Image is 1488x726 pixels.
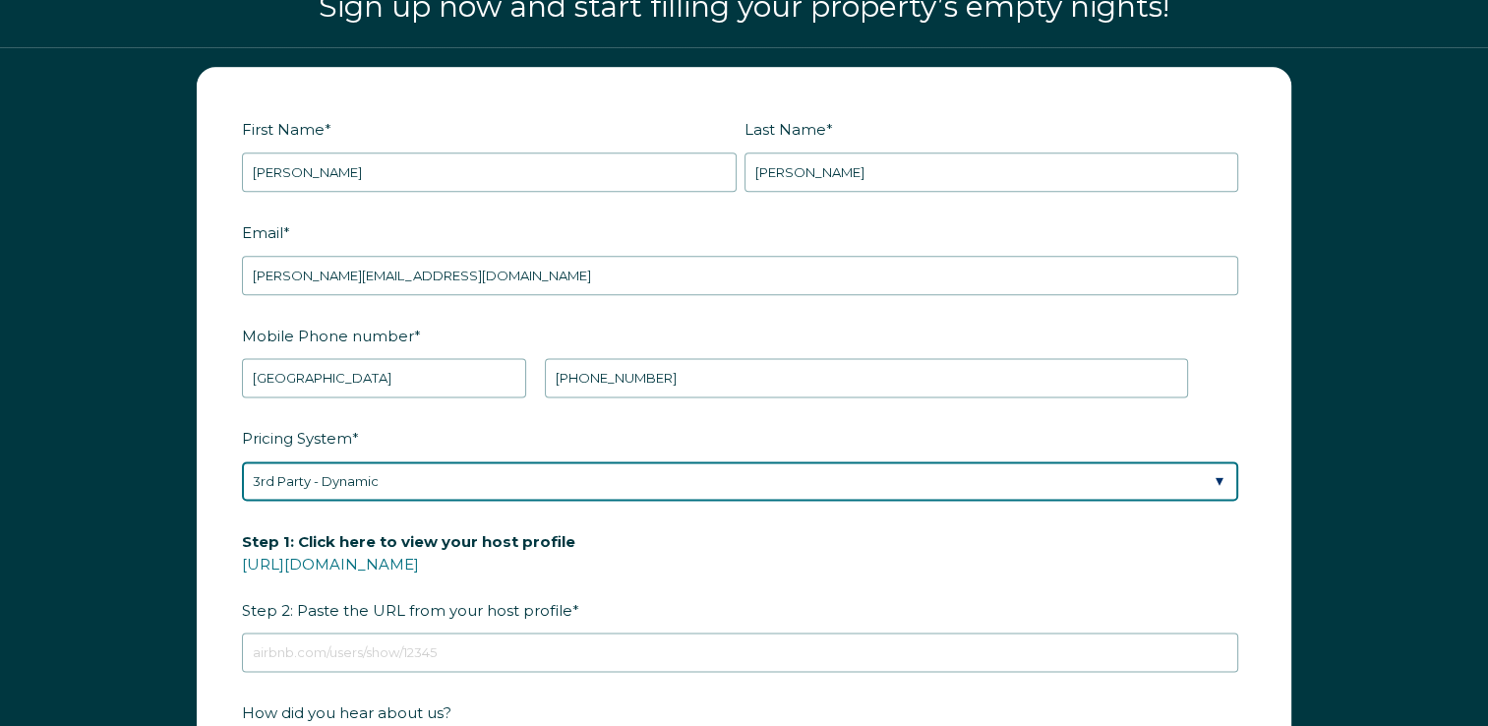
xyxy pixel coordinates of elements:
[242,555,419,574] a: [URL][DOMAIN_NAME]
[242,321,414,351] span: Mobile Phone number
[242,633,1238,672] input: airbnb.com/users/show/12345
[242,423,352,454] span: Pricing System
[242,114,325,145] span: First Name
[242,526,575,557] span: Step 1: Click here to view your host profile
[242,526,575,626] span: Step 2: Paste the URL from your host profile
[242,217,283,248] span: Email
[744,114,826,145] span: Last Name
